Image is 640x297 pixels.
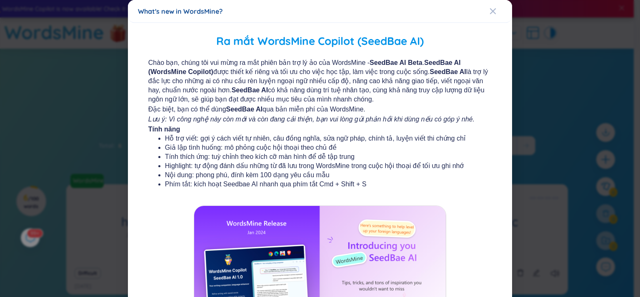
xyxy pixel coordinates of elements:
[138,7,502,16] div: What's new in WordsMine?
[165,143,475,152] li: Giả lập tình huống: mô phỏng cuộc hội thoại theo chủ đề
[165,152,475,161] li: Tính thích ứng: tuỳ chỉnh theo kích cỡ màn hình để dễ tập trung
[148,58,492,104] span: Chào bạn, chúng tôi vui mừng ra mắt phiên bản trợ lý ảo của WordsMine - . được thiết kế riêng và ...
[148,59,461,75] b: SeedBae AI (WordsMine Copilot)
[148,105,492,114] span: Đặc biệt, bạn có thể dùng qua bản miễn phí của WordsMine.
[165,171,475,180] li: Nội dung: phong phú, đính kèm 100 dạng yêu cầu mẫu
[140,33,500,50] h2: Ra mắt WordsMine Copilot (SeedBae AI)
[165,134,475,143] li: Hỗ trợ viết: gợi ý cách viết tự nhiên, câu đồng nghĩa, sửa ngữ pháp, chính tả, luyện viết thi chứ...
[148,126,180,133] b: Tính năng
[165,180,475,189] li: Phím tắt: kích hoạt Seedbae AI nhanh qua phím tắt Cmd + Shift + S
[232,87,268,94] b: SeedBae AI
[370,59,422,66] b: SeedBae AI Beta
[148,116,475,123] i: Lưu ý: Vì công nghệ này còn mới và còn đang cải thiện, bạn vui lòng gửi phản hồi khi dùng nếu có ...
[430,68,466,75] b: SeedBae AI
[226,106,262,113] b: SeedBae AI
[165,161,475,171] li: Highlight: tự động đánh dấu những từ đã lưu trong WordsMine trong cuộc hội thoại để tối ưu ghi nhớ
